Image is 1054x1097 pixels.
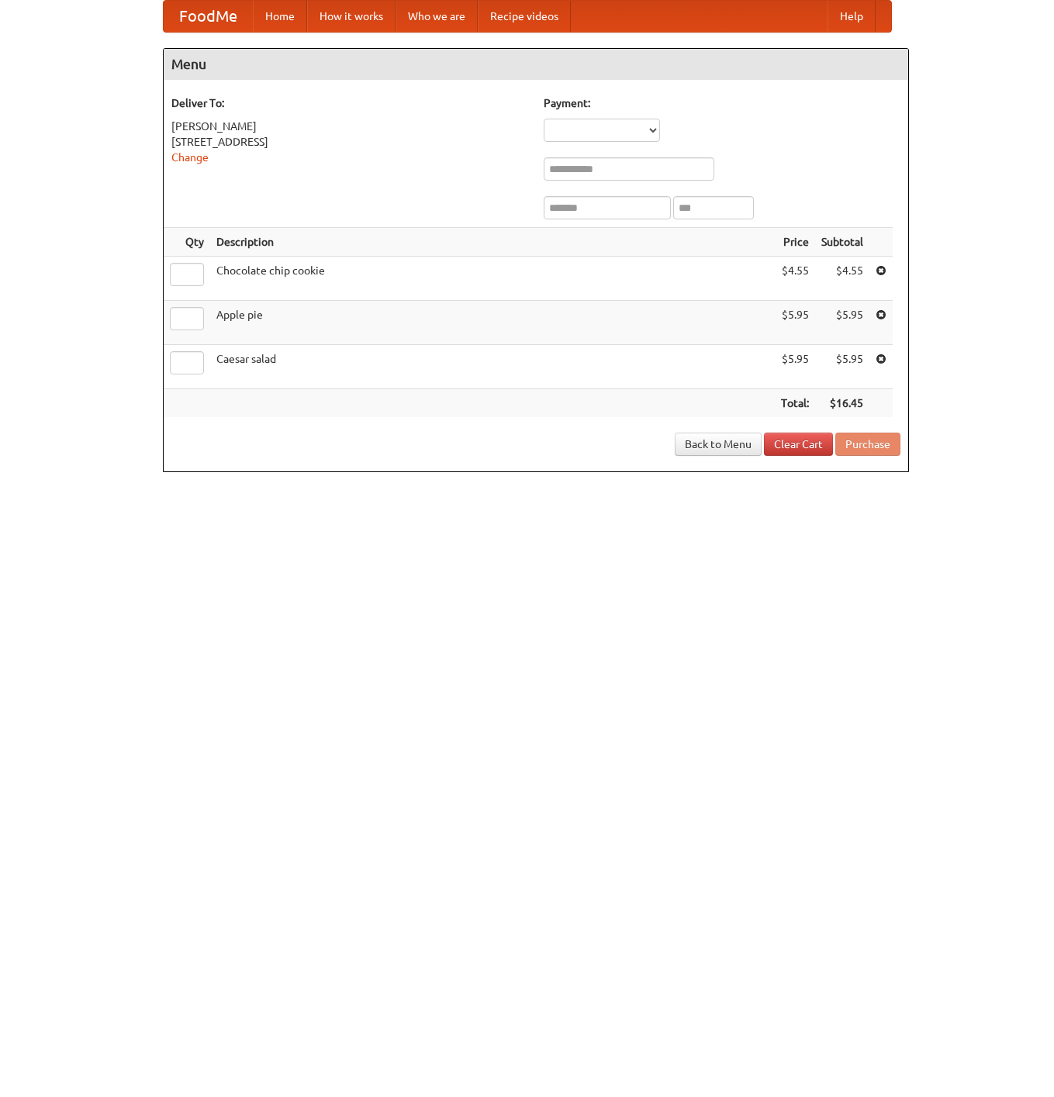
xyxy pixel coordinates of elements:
[171,95,528,111] h5: Deliver To:
[764,433,833,456] a: Clear Cart
[675,433,762,456] a: Back to Menu
[815,389,869,418] th: $16.45
[775,389,815,418] th: Total:
[164,228,210,257] th: Qty
[775,228,815,257] th: Price
[171,119,528,134] div: [PERSON_NAME]
[835,433,900,456] button: Purchase
[544,95,900,111] h5: Payment:
[815,301,869,345] td: $5.95
[171,134,528,150] div: [STREET_ADDRESS]
[164,49,908,80] h4: Menu
[775,257,815,301] td: $4.55
[253,1,307,32] a: Home
[210,301,775,345] td: Apple pie
[171,151,209,164] a: Change
[478,1,571,32] a: Recipe videos
[815,345,869,389] td: $5.95
[164,1,253,32] a: FoodMe
[775,301,815,345] td: $5.95
[396,1,478,32] a: Who we are
[775,345,815,389] td: $5.95
[815,228,869,257] th: Subtotal
[815,257,869,301] td: $4.55
[210,257,775,301] td: Chocolate chip cookie
[210,228,775,257] th: Description
[828,1,876,32] a: Help
[307,1,396,32] a: How it works
[210,345,775,389] td: Caesar salad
